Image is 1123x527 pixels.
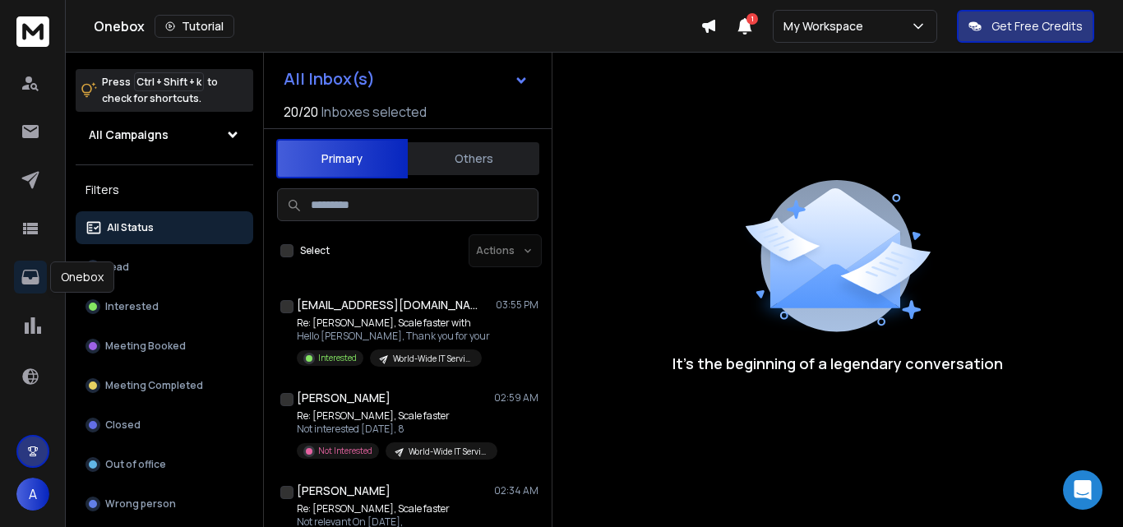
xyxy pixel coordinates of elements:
[155,15,234,38] button: Tutorial
[76,409,253,441] button: Closed
[1063,470,1102,510] div: Open Intercom Messenger
[102,74,218,107] p: Press to check for shortcuts.
[50,261,114,293] div: Onebox
[76,448,253,481] button: Out of office
[297,502,494,515] p: Re: [PERSON_NAME], Scale faster
[76,251,253,284] button: Lead
[297,317,490,330] p: Re: [PERSON_NAME], Scale faster with
[105,261,129,274] p: Lead
[76,118,253,151] button: All Campaigns
[105,340,186,353] p: Meeting Booked
[408,141,539,177] button: Others
[94,15,700,38] div: Onebox
[276,139,408,178] button: Primary
[318,352,357,364] p: Interested
[76,290,253,323] button: Interested
[134,72,204,91] span: Ctrl + Shift + k
[76,369,253,402] button: Meeting Completed
[76,211,253,244] button: All Status
[76,330,253,363] button: Meeting Booked
[105,300,159,313] p: Interested
[672,352,1003,375] p: It’s the beginning of a legendary conversation
[496,298,538,312] p: 03:55 PM
[991,18,1083,35] p: Get Free Credits
[318,445,372,457] p: Not Interested
[107,221,154,234] p: All Status
[105,379,203,392] p: Meeting Completed
[297,330,490,343] p: Hello [PERSON_NAME], Thank you for your
[300,244,330,257] label: Select
[105,497,176,511] p: Wrong person
[321,102,427,122] h3: Inboxes selected
[105,418,141,432] p: Closed
[746,13,758,25] span: 1
[16,478,49,511] button: A
[76,488,253,520] button: Wrong person
[409,446,488,458] p: World-Wide IT Services
[284,71,375,87] h1: All Inbox(s)
[297,483,391,499] h1: [PERSON_NAME]
[105,458,166,471] p: Out of office
[284,102,318,122] span: 20 / 20
[393,353,472,365] p: World-Wide IT Services
[76,178,253,201] h3: Filters
[297,409,494,423] p: Re: [PERSON_NAME], Scale faster
[297,297,478,313] h1: [EMAIL_ADDRESS][DOMAIN_NAME] +1
[494,484,538,497] p: 02:34 AM
[297,390,391,406] h1: [PERSON_NAME]
[494,391,538,404] p: 02:59 AM
[783,18,870,35] p: My Workspace
[270,62,542,95] button: All Inbox(s)
[957,10,1094,43] button: Get Free Credits
[89,127,169,143] h1: All Campaigns
[297,423,494,436] p: Not interested [DATE], 8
